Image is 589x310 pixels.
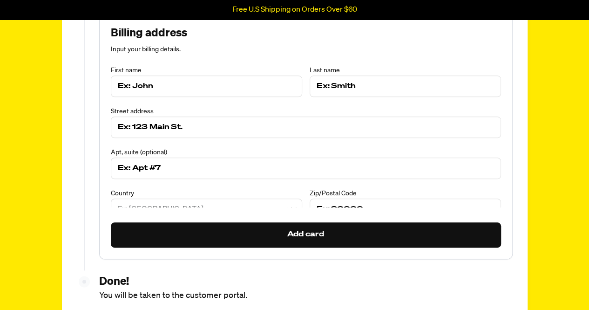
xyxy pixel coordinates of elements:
input: Ex: 90000 [317,204,494,215]
p: Free U.S Shipping on Orders Over $60 [232,6,357,14]
span: Last name [310,67,340,74]
span: Country [111,190,134,197]
input: Ex: Smith [317,81,494,92]
span: Street address [111,108,154,115]
input: Ex: John [118,81,295,92]
svg: Open [291,207,297,212]
div: You will be taken to the customer portal. [99,289,247,303]
span: First name [111,67,142,74]
span: Billing address [111,26,501,41]
div: Done! [99,274,247,289]
input: Ex: 123 Main St. [118,122,494,133]
span: Input your billing details. [111,46,181,53]
span: Apt, suite (optional) [111,149,167,156]
span: Zip/Postal Code [310,190,357,197]
button: Add card [111,222,501,248]
input: Ex: Apt #7 [118,163,494,174]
